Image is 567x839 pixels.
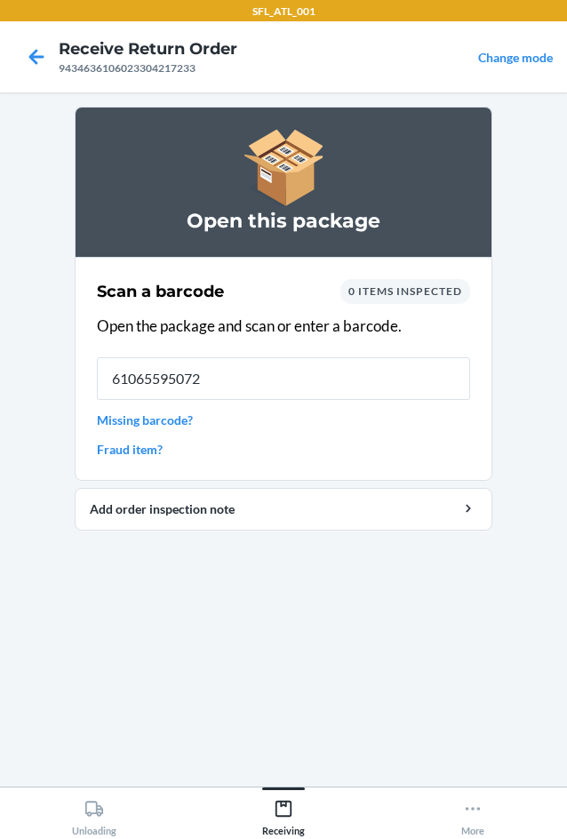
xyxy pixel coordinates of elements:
h4: Receive Return Order [59,37,237,60]
h2: Scan a barcode [97,280,224,303]
p: SFL_ATL_001 [252,4,315,20]
div: Add order inspection note [90,499,477,518]
a: Fraud item? [97,440,470,459]
div: 9434636106023304217233 [59,60,237,76]
div: Unloading [72,792,116,836]
h3: Open this package [97,207,470,236]
button: Receiving [189,787,379,836]
span: 0 items inspected [348,284,462,298]
p: Open the package and scan or enter a barcode. [97,315,470,338]
button: More [378,787,567,836]
button: Add order inspection note [75,488,492,531]
a: Missing barcode? [97,411,470,429]
div: Receiving [262,792,305,836]
div: More [461,792,484,836]
input: Barcode [97,357,470,400]
a: Change mode [478,50,553,65]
